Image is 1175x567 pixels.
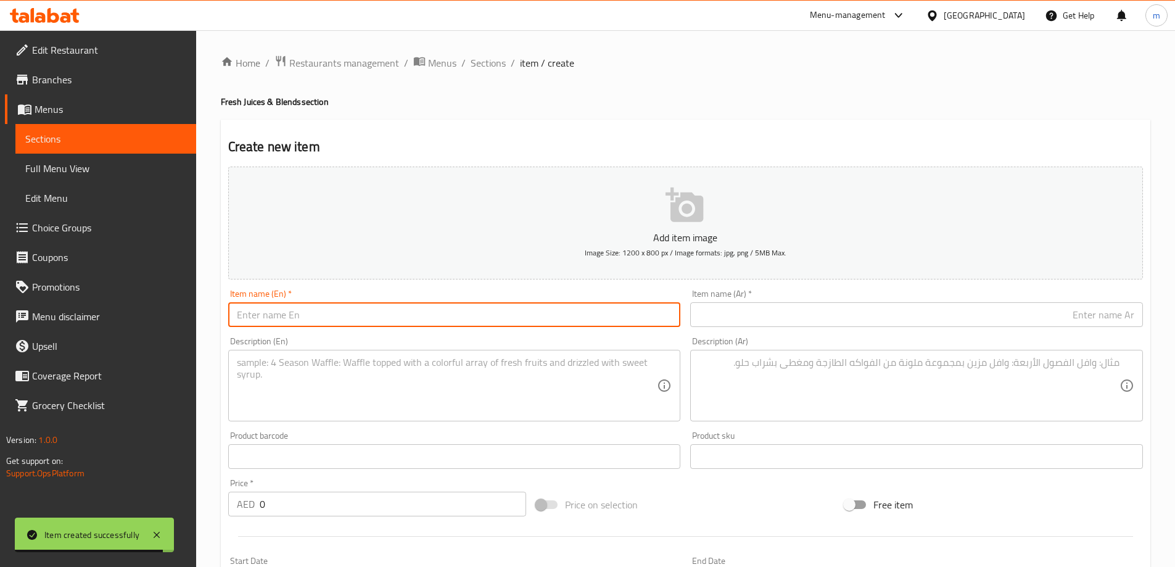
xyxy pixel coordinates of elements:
span: Coupons [32,250,186,265]
a: Edit Restaurant [5,35,196,65]
input: Please enter product sku [690,444,1143,469]
a: Coverage Report [5,361,196,391]
div: Menu-management [810,8,886,23]
span: Menus [35,102,186,117]
a: Choice Groups [5,213,196,242]
span: Edit Menu [25,191,186,205]
span: Upsell [32,339,186,354]
span: Branches [32,72,186,87]
a: Branches [5,65,196,94]
p: AED [237,497,255,511]
span: Menus [428,56,456,70]
button: Add item imageImage Size: 1200 x 800 px / Image formats: jpg, png / 5MB Max. [228,167,1143,279]
a: Grocery Checklist [5,391,196,420]
input: Please enter product barcode [228,444,681,469]
span: Price on selection [565,497,638,512]
span: Sections [25,131,186,146]
a: Coupons [5,242,196,272]
a: Menu disclaimer [5,302,196,331]
span: m [1153,9,1160,22]
span: Free item [873,497,913,512]
span: Get support on: [6,453,63,469]
span: Choice Groups [32,220,186,235]
span: Coverage Report [32,368,186,383]
p: Add item image [247,230,1124,245]
span: Version: [6,432,36,448]
li: / [265,56,270,70]
div: [GEOGRAPHIC_DATA] [944,9,1025,22]
nav: breadcrumb [221,55,1150,71]
input: Enter name En [228,302,681,327]
a: Support.OpsPlatform [6,465,85,481]
span: Grocery Checklist [32,398,186,413]
input: Enter name Ar [690,302,1143,327]
a: Sections [471,56,506,70]
input: Please enter price [260,492,527,516]
a: Promotions [5,272,196,302]
span: Full Menu View [25,161,186,176]
a: Home [221,56,260,70]
h4: Fresh Juices & Blends section [221,96,1150,108]
span: Menu disclaimer [32,309,186,324]
a: Menus [413,55,456,71]
a: Sections [15,124,196,154]
div: Item created successfully [44,528,139,542]
span: item / create [520,56,574,70]
a: Restaurants management [274,55,399,71]
li: / [404,56,408,70]
a: Full Menu View [15,154,196,183]
h2: Create new item [228,138,1143,156]
span: Image Size: 1200 x 800 px / Image formats: jpg, png / 5MB Max. [585,246,786,260]
li: / [461,56,466,70]
a: Edit Menu [15,183,196,213]
span: Edit Restaurant [32,43,186,57]
li: / [511,56,515,70]
a: Menus [5,94,196,124]
span: Restaurants management [289,56,399,70]
span: 1.0.0 [38,432,57,448]
span: Promotions [32,279,186,294]
a: Upsell [5,331,196,361]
